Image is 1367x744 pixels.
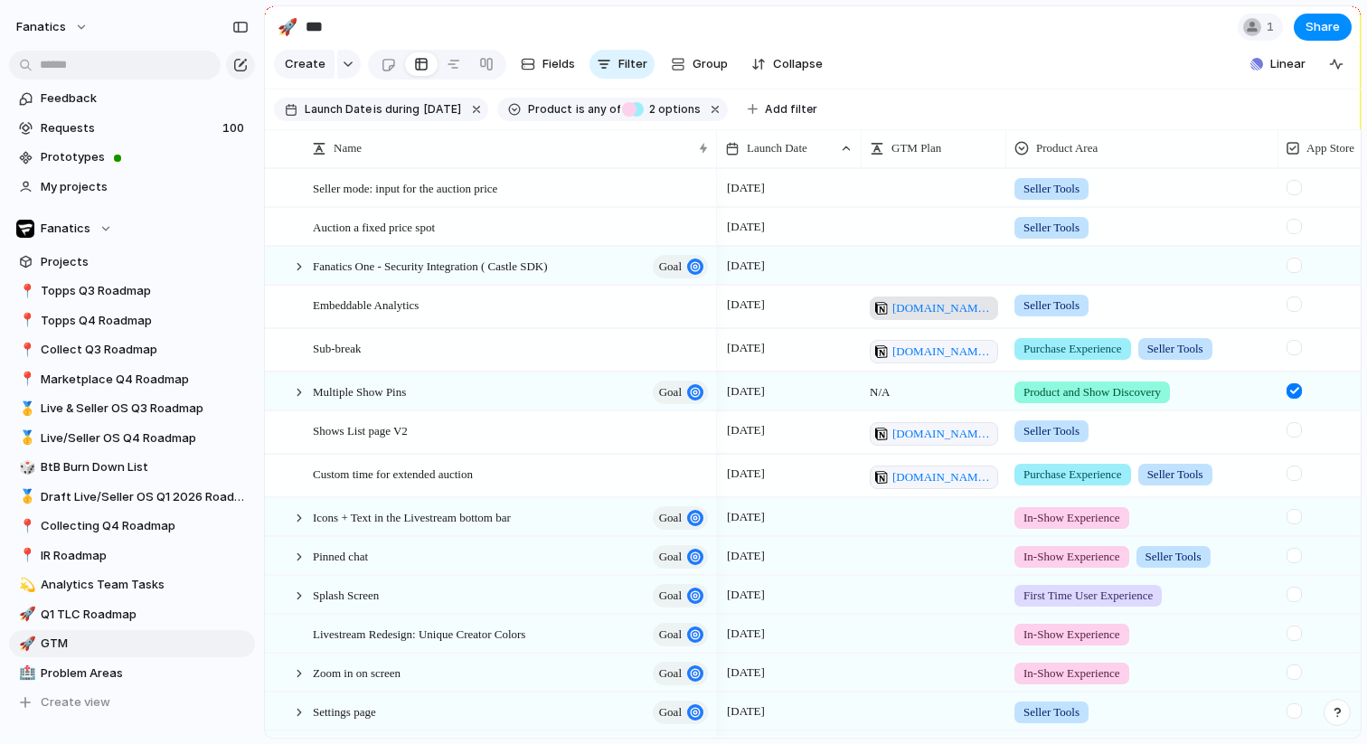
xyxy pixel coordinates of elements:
div: 📍 [19,281,32,302]
span: Name [334,139,362,157]
button: 💫 [16,576,34,594]
span: any of [585,101,620,118]
span: In-Show Experience [1023,548,1120,566]
span: Draft Live/Seller OS Q1 2026 Roadmap [41,488,249,506]
span: 1 [1267,18,1279,36]
span: Collapse [773,55,823,73]
a: 🥇Live & Seller OS Q3 Roadmap [9,395,255,422]
span: options [644,101,701,118]
span: In-Show Experience [1023,626,1120,644]
span: goal [659,505,682,531]
span: N/A [863,373,1005,401]
button: Create [274,50,335,79]
span: Collecting Q4 Roadmap [41,517,249,535]
span: Topps Q4 Roadmap [41,312,249,330]
button: Linear [1243,51,1313,78]
span: [DATE] [722,662,769,683]
span: Embeddable Analytics [313,294,419,315]
div: 📍 [19,340,32,361]
span: Topps Q3 Roadmap [41,282,249,300]
div: 🚀 [278,14,297,39]
button: goal [653,623,708,646]
span: [DOMAIN_NAME][URL] [892,425,993,443]
button: goal [653,701,708,724]
span: Prototypes [41,148,249,166]
span: Product and Show Discovery [1023,383,1161,401]
div: 📍Marketplace Q4 Roadmap [9,366,255,393]
span: Create [285,55,325,73]
a: My projects [9,174,255,201]
button: 📍 [16,312,34,330]
button: Share [1294,14,1352,41]
button: 🥇 [16,488,34,506]
span: [DATE] [722,545,769,567]
span: fanatics [16,18,66,36]
button: 📍 [16,371,34,389]
span: [DATE] [722,584,769,606]
button: isany of [572,99,624,119]
span: Filter [618,55,647,73]
span: during [382,101,420,118]
span: Sub-break [313,337,361,358]
div: 📍 [19,516,32,537]
a: 📍Collecting Q4 Roadmap [9,513,255,540]
button: isduring [372,99,422,119]
span: First Time User Experience [1023,587,1153,605]
a: 🏥Problem Areas [9,660,255,687]
span: goal [659,700,682,725]
div: 🎲BtB Burn Down List [9,454,255,481]
button: Collapse [744,50,830,79]
div: 🥇Draft Live/Seller OS Q1 2026 Roadmap [9,484,255,511]
span: IR Roadmap [41,547,249,565]
span: goal [659,583,682,608]
span: Add filter [765,101,817,118]
span: [DATE] [722,216,769,238]
span: Projects [41,253,249,271]
span: In-Show Experience [1023,509,1120,527]
span: Seller Tools [1023,219,1079,237]
button: 📍 [16,517,34,535]
button: Filter [589,50,655,79]
button: 🥇 [16,429,34,447]
button: Group [662,50,737,79]
button: Fields [514,50,582,79]
span: goal [659,661,682,686]
a: Feedback [9,85,255,112]
span: Seller Tools [1023,703,1079,721]
span: 100 [222,119,248,137]
span: Seller Tools [1023,422,1079,440]
div: 🥇Live/Seller OS Q4 Roadmap [9,425,255,452]
a: 📍Collect Q3 Roadmap [9,336,255,363]
button: 🚀 [273,13,302,42]
span: Shows List page V2 [313,419,408,440]
span: Launch Date [305,101,372,118]
div: 📍 [19,545,32,566]
a: Prototypes [9,144,255,171]
a: 🚀GTM [9,630,255,657]
span: Purchase Experience [1023,466,1122,484]
a: [DOMAIN_NAME][URL] [870,422,998,446]
span: Fanatics One - Security Integration ( Castle SDK) [313,255,548,276]
span: goal [659,544,682,570]
span: Icons + Text in the Livestream bottom bar [313,506,511,527]
span: [DATE] [722,294,769,315]
span: [DATE] [722,506,769,528]
span: [DOMAIN_NAME][URL] [892,299,993,317]
button: [DATE] [420,99,465,119]
span: GTM Plan [891,139,941,157]
a: [DOMAIN_NAME][URL] [870,297,998,320]
span: Pinned chat [313,545,368,566]
div: 💫 [19,575,32,596]
span: Seller Tools [1023,297,1079,315]
span: Create view [41,693,110,711]
span: Auction a fixed price spot [313,216,435,237]
div: 🥇 [19,428,32,448]
span: Seller mode: input for the auction price [313,177,497,198]
span: [DATE] [722,381,769,402]
a: 📍Topps Q3 Roadmap [9,278,255,305]
span: Seller Tools [1147,340,1203,358]
span: Live/Seller OS Q4 Roadmap [41,429,249,447]
button: 📍 [16,341,34,359]
a: 💫Analytics Team Tasks [9,571,255,598]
